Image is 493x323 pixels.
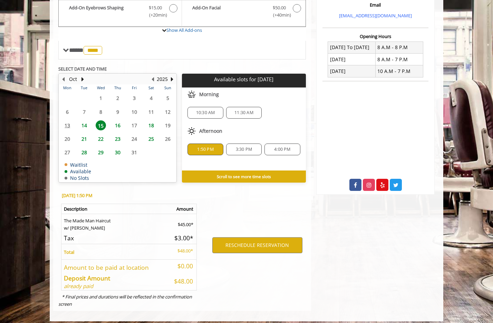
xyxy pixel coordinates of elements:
b: Deposit Amount [64,274,110,282]
span: 18 [146,120,156,130]
div: 3:30 PM [226,144,262,155]
span: 3:30 PM [236,147,252,152]
td: [DATE] [328,65,376,77]
td: The Made Man Haircut w/ [PERSON_NAME] [61,214,168,232]
span: 16 [113,120,123,130]
td: Select day18 [143,119,159,132]
td: Available [65,169,91,174]
td: [DATE] To [DATE] [328,41,376,53]
span: 30 [113,147,123,157]
span: 15 [96,120,106,130]
b: Description [64,206,87,212]
h5: $3.00* [170,235,193,241]
span: Morning [199,92,219,97]
button: Previous Month [60,75,66,83]
td: Select day21 [76,132,92,146]
th: Wed [93,84,109,91]
span: 4:00 PM [274,147,290,152]
button: 2025 [157,75,168,83]
button: Previous Year [150,75,155,83]
button: RESCHEDULE RESERVATION [212,237,302,253]
div: 4:00 PM [264,144,300,155]
span: 11:30 AM [234,110,253,116]
th: Sun [159,84,176,91]
span: 29 [96,147,106,157]
span: 28 [79,147,89,157]
td: [DATE] [328,54,376,65]
td: $45.00* [167,214,197,232]
td: Select day28 [76,146,92,159]
h5: Tax [64,235,165,241]
span: 22 [96,134,106,144]
td: Select day29 [93,146,109,159]
span: 23 [113,134,123,144]
h5: $48.00 [170,278,193,285]
span: 21 [79,134,89,144]
td: Select day30 [109,146,126,159]
a: [EMAIL_ADDRESS][DOMAIN_NAME] [339,12,412,19]
p: $48.00* [170,247,193,255]
b: [DATE] 1:50 PM [62,192,93,199]
td: 10 A.M - 7 P.M [375,65,423,77]
th: Tue [76,84,92,91]
th: Fri [126,84,143,91]
i: * Final prices and durations will be reflected in the confirmation screen [58,294,192,307]
td: Select day25 [143,132,159,146]
div: 11:30 AM [226,107,262,119]
div: 1:50 PM [187,144,223,155]
img: morning slots [187,90,196,99]
td: 8 A.M - 7 P.M [375,54,423,65]
th: Thu [109,84,126,91]
td: Select day16 [109,119,126,132]
td: Select day23 [109,132,126,146]
span: 14 [79,120,89,130]
i: already paid [64,283,93,289]
td: No Slots [65,175,91,181]
th: Mon [59,84,76,91]
td: Select day22 [93,132,109,146]
p: Available slots for [DATE] [185,76,303,82]
b: Scroll to see more time slots [217,174,271,179]
h5: $0.00 [170,263,193,269]
span: 10:30 AM [196,110,215,116]
a: Show All Add-ons [166,27,202,33]
span: Afternoon [199,128,222,134]
b: SELECT DATE AND TIME [58,66,107,72]
button: Next Year [169,75,175,83]
h5: Amount to be paid at location [64,264,165,271]
b: Total [64,249,74,255]
h3: Opening Hours [322,34,428,39]
td: Waitlist [65,162,91,167]
td: Select day15 [93,119,109,132]
td: Select day14 [76,119,92,132]
b: Amount [176,206,193,212]
button: Oct [69,75,77,83]
th: Sat [143,84,159,91]
span: 25 [146,134,156,144]
span: 1:50 PM [197,147,213,152]
img: afternoon slots [187,127,196,135]
td: 8 A.M - 8 P.M [375,41,423,53]
div: 10:30 AM [187,107,223,119]
h3: Email [324,2,427,7]
button: Next Month [80,75,85,83]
